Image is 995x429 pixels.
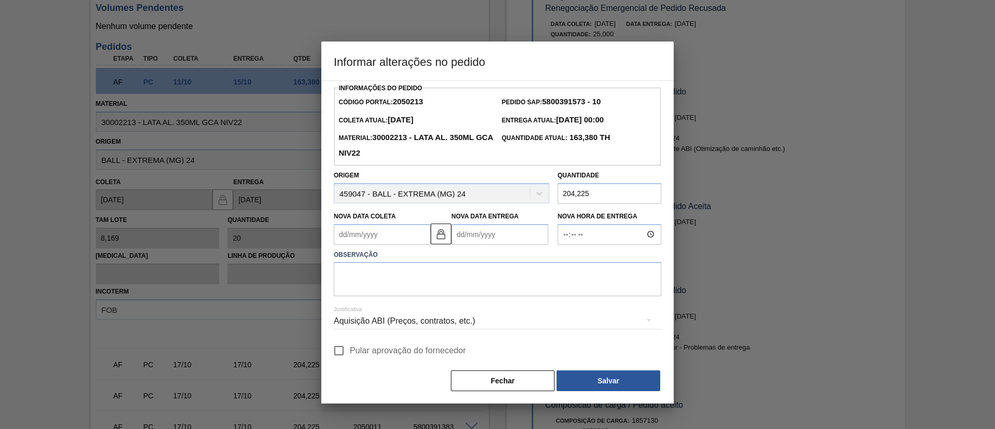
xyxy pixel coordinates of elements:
[334,307,661,336] div: Aquisição ABI (Preços, contratos, etc.)
[321,41,674,81] h3: Informar alterações no pedido
[502,99,601,106] span: Pedido SAP:
[339,85,422,92] label: Informações do Pedido
[567,133,610,142] strong: 163,380 TH
[558,209,661,224] label: Nova Hora de Entrega
[502,134,610,142] span: Quantidade Atual:
[334,172,359,179] label: Origem
[556,115,604,124] strong: [DATE] 00:00
[338,133,493,157] strong: 30002213 - LATA AL. 350ML GCA NIV22
[542,97,601,106] strong: 5800391573 - 10
[338,117,413,124] span: Coleta Atual:
[338,134,493,157] span: Material:
[388,115,414,124] strong: [DATE]
[350,344,466,357] span: Pular aprovação do fornecedor
[558,172,599,179] label: Quantidade
[393,97,423,106] strong: 2050213
[334,224,431,245] input: dd/mm/yyyy
[451,370,555,391] button: Fechar
[431,224,451,244] button: locked
[435,228,447,240] img: locked
[451,224,548,245] input: dd/mm/yyyy
[451,213,519,220] label: Nova Data Entrega
[338,99,423,106] span: Código Portal:
[334,247,661,262] label: Observação
[502,117,604,124] span: Entrega Atual:
[334,213,396,220] label: Nova Data Coleta
[557,370,660,391] button: Salvar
